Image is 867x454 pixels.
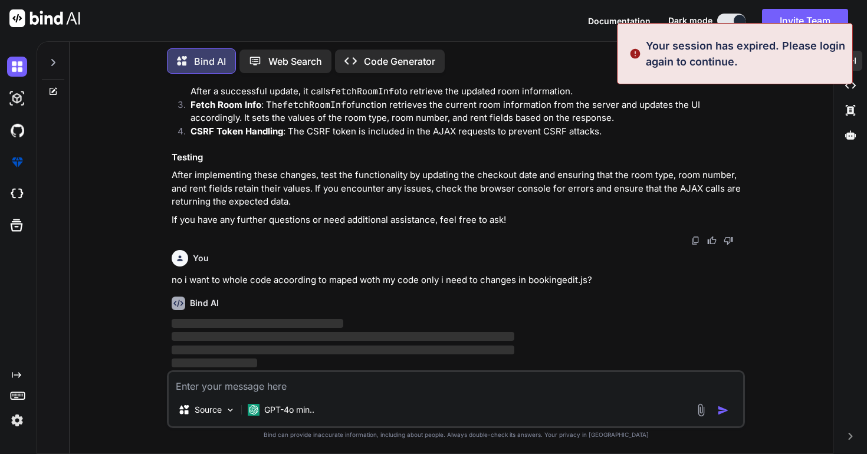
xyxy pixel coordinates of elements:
span: ‌ [172,332,514,341]
img: Bind AI [9,9,80,27]
code: fetchRoomInfo [330,85,399,97]
img: icon [717,404,729,416]
strong: CSRF Token Handling [191,126,283,137]
h3: Testing [172,151,743,165]
img: cloudideIcon [7,184,27,204]
img: attachment [694,403,708,417]
img: like [707,236,717,245]
p: If you have any further questions or need additional assistance, feel free to ask! [172,213,743,227]
code: updateCheckoutDate [310,73,406,84]
textarea: no i want to whole code acoording to maped woth my code only i need to changes in bookingedit.js? [169,372,743,393]
p: Code Generator [364,54,435,68]
span: ‌ [172,358,257,367]
img: settings [7,410,27,430]
img: copy [691,236,700,245]
p: no i want to whole code acoording to maped woth my code only i need to changes in bookingedit.js? [172,274,743,287]
strong: Update Checkout Date [191,73,289,84]
img: darkAi-studio [7,88,27,108]
img: darkChat [7,57,27,77]
p: Your session has expired. Please login again to continue. [646,38,845,70]
img: premium [7,152,27,172]
p: Source [195,404,222,416]
img: Pick Models [225,405,235,415]
button: Invite Team [762,9,848,32]
p: GPT-4o min.. [264,404,314,416]
img: alert [629,38,641,70]
p: Web Search [268,54,322,68]
span: ‌ [172,319,343,328]
h6: You [193,252,209,264]
img: dislike [724,236,733,245]
p: : The CSRF token is included in the AJAX requests to prevent CSRF attacks. [191,125,743,139]
img: GPT-4o mini [248,404,260,416]
p: Bind can provide inaccurate information, including about people. Always double-check its answers.... [167,430,745,439]
span: ‌ [172,346,514,354]
button: Documentation [588,15,651,27]
p: Bind AI [194,54,226,68]
span: Dark mode [668,15,712,27]
h6: Bind AI [190,297,219,309]
p: : The function retrieves the current room information from the server and updates the UI accordin... [191,98,743,125]
img: githubDark [7,120,27,140]
strong: Fetch Room Info [191,99,261,110]
code: fetchRoomInfo [283,99,352,111]
p: After implementing these changes, test the functionality by updating the checkout date and ensuri... [172,169,743,209]
span: Documentation [588,16,651,26]
p: : The function sends an AJAX request to update the checkout date in the database. After a success... [191,72,743,98]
